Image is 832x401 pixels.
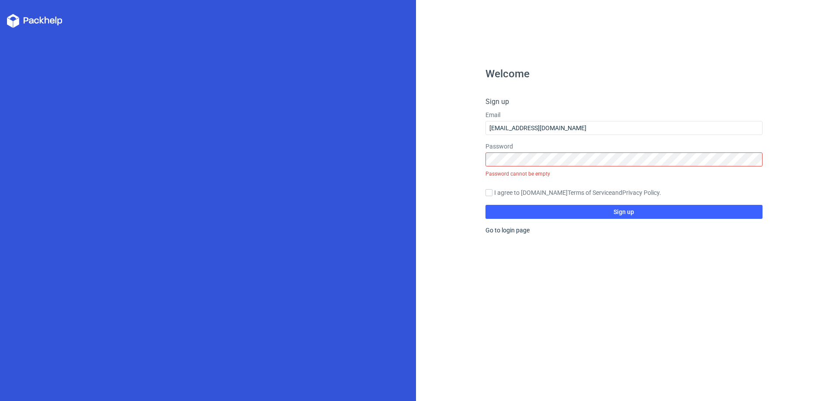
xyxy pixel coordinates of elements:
label: Password [485,142,763,151]
span: Sign up [614,209,634,215]
h4: Sign up [485,97,763,107]
a: Privacy Policy [622,189,659,196]
label: I agree to [DOMAIN_NAME] and . [485,188,763,198]
div: Password cannot be empty [485,166,763,181]
label: Email [485,111,763,119]
button: Sign up [485,205,763,219]
a: Go to login page [485,227,530,234]
a: Terms of Service [568,189,612,196]
h1: Welcome [485,69,763,79]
